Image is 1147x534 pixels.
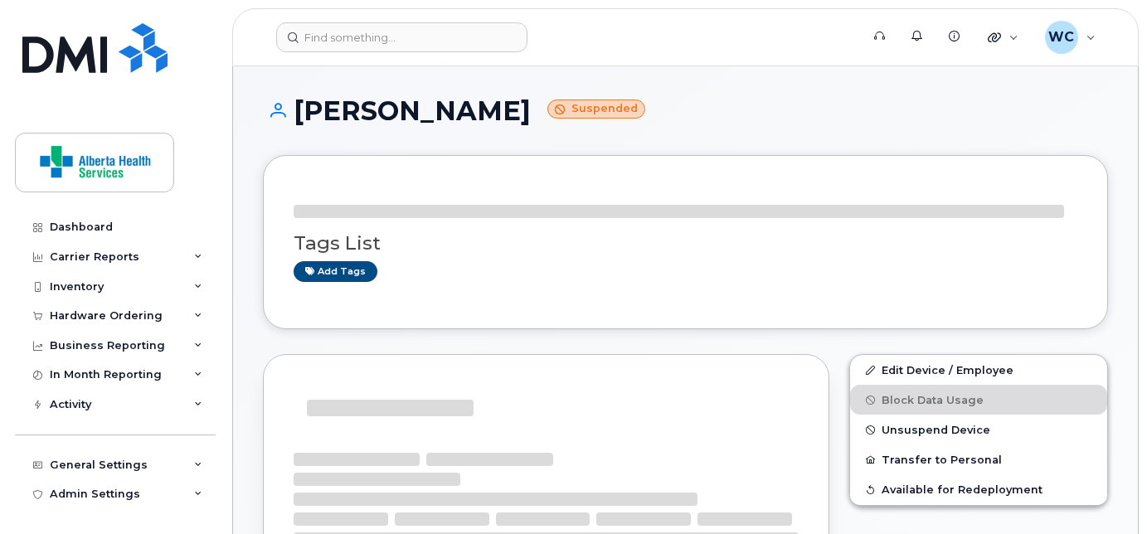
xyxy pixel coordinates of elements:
button: Transfer to Personal [850,444,1107,474]
a: Add tags [294,261,377,282]
h1: [PERSON_NAME] [263,96,1108,125]
span: Available for Redeployment [882,483,1043,496]
span: Unsuspend Device [882,424,990,436]
button: Unsuspend Device [850,415,1107,444]
button: Block Data Usage [850,385,1107,415]
a: Edit Device / Employee [850,355,1107,385]
h3: Tags List [294,233,1077,254]
small: Suspended [547,100,645,119]
button: Available for Redeployment [850,474,1107,504]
